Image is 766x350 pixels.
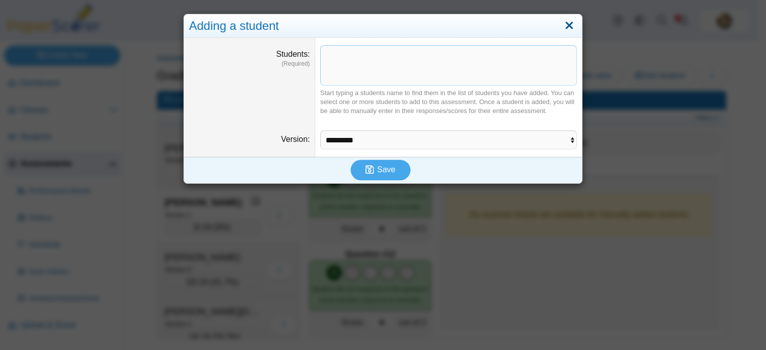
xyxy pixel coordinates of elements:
label: Version [281,135,310,143]
div: Start typing a students name to find them in the list of students you have added. You can select ... [320,89,577,116]
tags: ​ [320,45,577,86]
span: Save [377,165,395,174]
a: Close [562,17,577,34]
label: Students [276,50,310,58]
button: Save [351,160,410,180]
dfn: (Required) [189,60,310,68]
div: Adding a student [184,14,582,38]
